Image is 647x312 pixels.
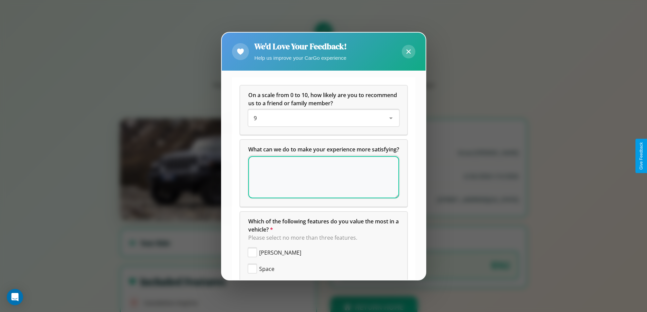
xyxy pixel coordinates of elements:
div: On a scale from 0 to 10, how likely are you to recommend us to a friend or family member? [240,86,407,134]
span: Please select no more than three features. [248,234,357,241]
h5: On a scale from 0 to 10, how likely are you to recommend us to a friend or family member? [248,91,399,107]
div: Give Feedback [639,142,644,170]
span: [PERSON_NAME] [259,249,301,257]
div: Open Intercom Messenger [7,289,23,305]
span: What can we do to make your experience more satisfying? [248,146,399,153]
span: Which of the following features do you value the most in a vehicle? [248,218,400,233]
span: On a scale from 0 to 10, how likely are you to recommend us to a friend or family member? [248,91,398,107]
p: Help us improve your CarGo experience [254,53,347,62]
span: 9 [254,114,257,122]
h2: We'd Love Your Feedback! [254,41,347,52]
div: On a scale from 0 to 10, how likely are you to recommend us to a friend or family member? [248,110,399,126]
span: Space [259,265,274,273]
